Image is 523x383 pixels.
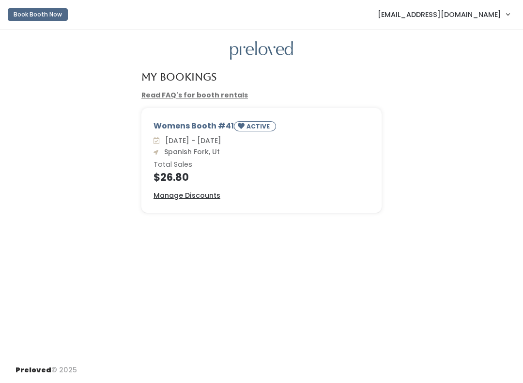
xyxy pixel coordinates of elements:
[368,4,519,25] a: [EMAIL_ADDRESS][DOMAIN_NAME]
[246,122,272,130] small: ACTIVE
[230,41,293,60] img: preloved logo
[160,147,220,157] span: Spanish Fork, Ut
[161,136,221,145] span: [DATE] - [DATE]
[141,71,216,82] h4: My Bookings
[15,357,77,375] div: © 2025
[154,191,220,201] a: Manage Discounts
[141,90,248,100] a: Read FAQ's for booth rentals
[154,161,369,169] h6: Total Sales
[15,365,51,375] span: Preloved
[378,9,501,20] span: [EMAIL_ADDRESS][DOMAIN_NAME]
[8,4,68,25] a: Book Booth Now
[154,120,369,135] div: Womens Booth #41
[8,8,68,21] button: Book Booth Now
[154,172,369,183] h4: $26.80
